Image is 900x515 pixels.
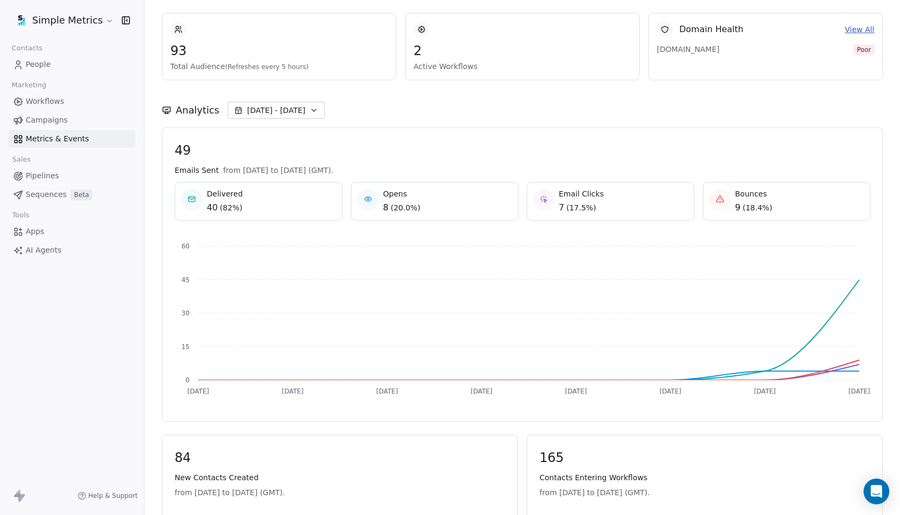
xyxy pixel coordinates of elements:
[170,61,388,72] span: Total Audience
[565,388,587,395] tspan: [DATE]
[9,130,136,148] a: Metrics & Events
[185,376,190,384] tspan: 0
[864,479,889,504] div: Open Intercom Messenger
[207,188,243,199] span: Delivered
[7,207,34,223] span: Tools
[78,491,138,500] a: Help & Support
[26,245,62,256] span: AI Agents
[26,96,64,107] span: Workflows
[845,24,874,35] a: View All
[539,472,870,483] span: Contacts Entering Workflows
[391,202,420,213] span: ( 20.0% )
[9,186,136,203] a: SequencesBeta
[9,241,136,259] a: AI Agents
[170,43,388,59] span: 93
[754,388,776,395] tspan: [DATE]
[207,201,217,214] span: 40
[539,450,870,466] span: 165
[187,388,209,395] tspan: [DATE]
[376,388,398,395] tspan: [DATE]
[7,152,35,168] span: Sales
[26,59,51,70] span: People
[26,133,89,145] span: Metrics & Events
[26,226,44,237] span: Apps
[566,202,596,213] span: ( 17.5% )
[223,165,333,176] span: from [DATE] to [DATE] (GMT).
[9,93,136,110] a: Workflows
[471,388,493,395] tspan: [DATE]
[414,43,631,59] span: 2
[182,343,190,351] tspan: 15
[282,388,304,395] tspan: [DATE]
[175,450,505,466] span: 84
[853,44,874,55] span: Poor
[383,201,388,214] span: 8
[88,491,138,500] span: Help & Support
[7,77,51,93] span: Marketing
[15,14,28,27] img: sm-oviond-logo.png
[175,487,505,498] span: from [DATE] to [DATE] (GMT).
[182,276,190,284] tspan: 45
[7,40,47,56] span: Contacts
[220,202,242,213] span: ( 82% )
[539,487,870,498] span: from [DATE] to [DATE] (GMT).
[26,115,67,126] span: Campaigns
[9,56,136,73] a: People
[225,63,309,71] span: (Refreshes every 5 hours)
[735,188,772,199] span: Bounces
[659,388,681,395] tspan: [DATE]
[9,223,136,240] a: Apps
[742,202,772,213] span: ( 18.4% )
[383,188,421,199] span: Opens
[849,388,871,395] tspan: [DATE]
[247,105,305,116] span: [DATE] - [DATE]
[175,165,219,176] span: Emails Sent
[175,472,505,483] span: New Contacts Created
[175,142,870,158] span: 49
[657,44,732,55] span: [DOMAIN_NAME]
[414,61,631,72] span: Active Workflows
[559,188,604,199] span: Email Clicks
[26,189,66,200] span: Sequences
[735,201,740,214] span: 9
[176,103,219,117] span: Analytics
[9,167,136,185] a: Pipelines
[182,243,190,250] tspan: 60
[228,102,325,119] button: [DATE] - [DATE]
[26,170,59,181] span: Pipelines
[9,111,136,129] a: Campaigns
[182,309,190,317] tspan: 30
[32,13,103,27] span: Simple Metrics
[71,190,92,200] span: Beta
[559,201,564,214] span: 7
[679,23,744,36] span: Domain Health
[13,11,114,29] button: Simple Metrics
